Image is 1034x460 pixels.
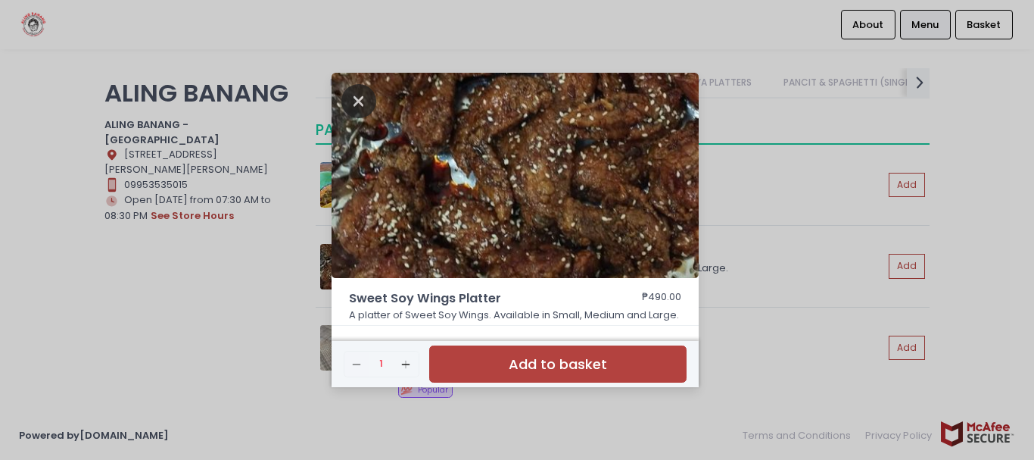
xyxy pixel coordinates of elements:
[349,289,599,308] span: Sweet Soy Wings Platter
[332,73,699,279] img: Sweet Soy Wings Platter
[341,92,376,108] button: Close
[349,308,682,323] p: A platter of Sweet Soy Wings. Available in Small, Medium and Large.
[642,289,681,308] div: ₱490.00
[429,346,687,383] button: Add to basket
